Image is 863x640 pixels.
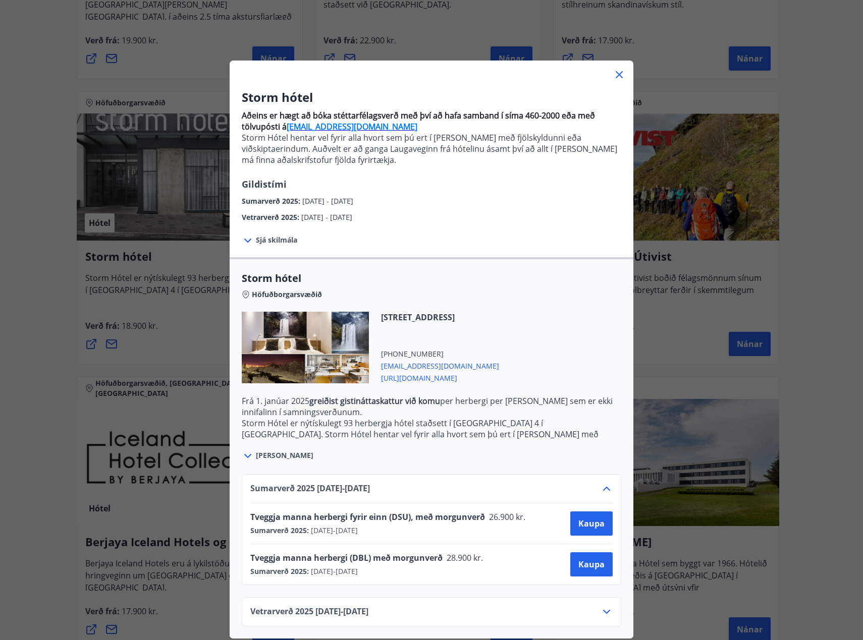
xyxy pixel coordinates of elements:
[242,89,621,106] h3: Storm hótel
[570,511,613,536] button: Kaupa
[250,552,443,563] span: Tveggja manna herbergi (DBL) með morgunverð
[252,289,322,300] span: Höfuðborgarsvæðið
[381,371,499,383] span: [URL][DOMAIN_NAME]
[242,196,302,206] span: Sumarverð 2025 :
[242,110,595,132] strong: Aðeins er hægt að bóka stéttarfélagsverð með því að hafa samband í síma 460-2000 eða með tölvupós...
[250,483,370,495] span: Sumarverð 2025 [DATE] - [DATE]
[242,271,621,285] span: Storm hótel
[309,566,358,576] span: [DATE] - [DATE]
[242,132,621,165] p: Storm Hótel hentar vel fyrir alla hvort sem þú ert í [PERSON_NAME] með fjölskyldunni eða viðskipt...
[485,511,528,522] span: 26.900 kr.
[578,518,605,529] span: Kaupa
[256,235,297,245] span: Sjá skilmála
[242,212,301,222] span: Vetrarverð 2025 :
[381,359,499,371] span: [EMAIL_ADDRESS][DOMAIN_NAME]
[309,395,440,406] strong: greiðist gistináttaskattur við komu
[381,312,499,323] span: [STREET_ADDRESS]
[256,450,313,460] span: [PERSON_NAME]
[302,196,353,206] span: [DATE] - [DATE]
[242,418,621,462] p: Storm Hótel er nýtískulegt 93 herbergja hótel staðsett í [GEOGRAPHIC_DATA] 4 í [GEOGRAPHIC_DATA]....
[242,178,287,190] span: Gildistími
[570,552,613,576] button: Kaupa
[443,552,486,563] span: 28.900 kr.
[250,566,309,576] span: Sumarverð 2025 :
[381,349,499,359] span: [PHONE_NUMBER]
[287,121,417,132] a: [EMAIL_ADDRESS][DOMAIN_NAME]
[301,212,352,222] span: [DATE] - [DATE]
[578,559,605,570] span: Kaupa
[309,526,358,536] span: [DATE] - [DATE]
[250,526,309,536] span: Sumarverð 2025 :
[242,395,621,418] p: Frá 1. janúar 2025 per herbergi per [PERSON_NAME] sem er ekki innifalinn í samningsverðunum.
[250,511,485,522] span: Tveggja manna herbergi fyrir einn (DSU), með morgunverð
[250,606,368,618] span: Vetrarverð 2025 [DATE] - [DATE]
